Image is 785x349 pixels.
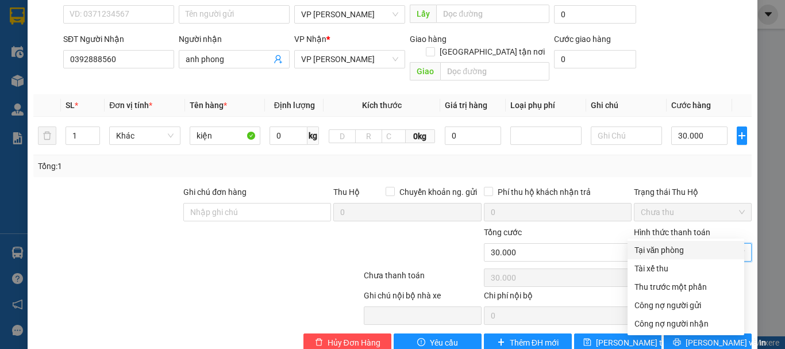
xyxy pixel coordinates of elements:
span: VP Hà Tĩnh [301,51,398,68]
label: Cước giao hàng [554,34,611,44]
div: Tài xế thu [634,262,737,275]
label: Ghi chú đơn hàng [183,187,247,197]
span: delete [315,338,323,347]
span: VP Nhận [294,34,326,44]
span: Giao hàng [410,34,447,44]
th: Ghi chú [586,94,667,117]
span: Giao [410,62,440,80]
span: Đơn vị tính [109,101,152,110]
span: Khác [116,127,174,144]
div: Cước gửi hàng sẽ được ghi vào công nợ của người gửi [628,296,744,315]
span: printer [673,338,681,347]
span: Chuyển khoản ng. gửi [395,186,482,198]
input: D [329,129,356,143]
span: [GEOGRAPHIC_DATA] tận nơi [435,45,549,58]
span: Cước hàng [671,101,711,110]
th: Loại phụ phí [506,94,586,117]
span: SL [66,101,75,110]
span: Thu Hộ [333,187,360,197]
input: VD: Bàn, Ghế [190,126,261,145]
span: plus [737,131,746,140]
div: Trạng thái Thu Hộ [634,186,752,198]
span: user-add [274,55,283,64]
span: 0kg [406,129,435,143]
div: SĐT Người Nhận [63,33,174,45]
div: Cước gửi hàng sẽ được ghi vào công nợ của người nhận [628,315,744,333]
input: Cước giao hàng [554,50,636,68]
input: Dọc đường [436,5,549,23]
span: Thêm ĐH mới [510,336,559,349]
span: Định lượng [274,101,315,110]
div: Công nợ người gửi [634,299,737,312]
input: R [355,129,382,143]
div: Tổng: 1 [38,160,304,172]
span: Yêu cầu [430,336,458,349]
div: Người nhận [179,33,290,45]
span: Lấy [410,5,436,23]
input: Ghi chú đơn hàng [183,203,331,221]
button: plus [737,126,747,145]
button: delete [38,126,56,145]
span: Chưa thu [641,204,745,221]
span: Tổng cước [484,228,522,237]
input: C [382,129,406,143]
span: VP Ngọc Hồi [301,6,398,23]
span: [PERSON_NAME] và In [686,336,766,349]
span: Phí thu hộ khách nhận trả [493,186,595,198]
span: Giá trị hàng [445,101,487,110]
span: kg [307,126,319,145]
div: Tại văn phòng [634,244,737,256]
div: Thu trước một phần [634,281,737,293]
span: Tên hàng [190,101,227,110]
span: Hủy Đơn Hàng [328,336,380,349]
span: exclamation-circle [417,338,425,347]
div: Chi phí nội bộ [484,289,632,306]
span: save [583,338,591,347]
input: Cước lấy hàng [554,5,636,24]
div: Ghi chú nội bộ nhà xe [364,289,482,306]
label: Hình thức thanh toán [634,228,710,237]
span: [PERSON_NAME] thay đổi [596,336,688,349]
div: Chưa thanh toán [363,269,483,289]
input: Dọc đường [440,62,549,80]
span: Kích thước [362,101,402,110]
input: Ghi Chú [591,126,662,145]
span: plus [497,338,505,347]
div: Công nợ người nhận [634,317,737,330]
